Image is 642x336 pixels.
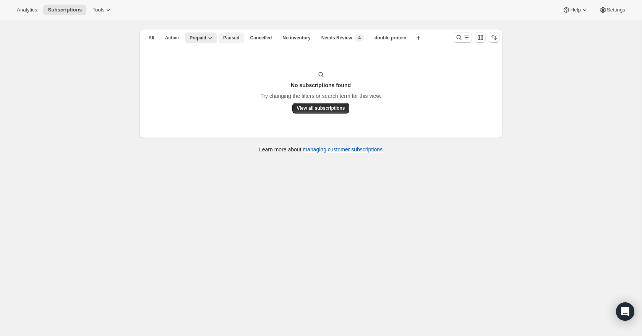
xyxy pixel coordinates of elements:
span: No inventory [282,35,310,41]
span: Cancelled [250,35,272,41]
button: Analytics [12,5,42,15]
span: Paused [223,35,240,41]
span: Settings [607,7,625,13]
span: Prepaid [190,35,206,41]
button: Search and filter results [454,32,472,43]
button: Settings [595,5,630,15]
span: Needs Review [321,35,352,41]
span: double protein [374,35,406,41]
button: Create new view [412,32,425,43]
button: Customize table column order and visibility [475,32,486,43]
button: Sort the results [489,32,499,43]
span: Analytics [17,7,37,13]
button: View all subscriptions [292,103,350,114]
span: Tools [92,7,104,13]
span: Subscriptions [48,7,82,13]
span: 4 [358,35,361,41]
button: Tools [88,5,117,15]
span: All [149,35,154,41]
button: Subscriptions [43,5,86,15]
span: Help [570,7,580,13]
p: Learn more about [259,146,383,153]
div: Open Intercom Messenger [616,302,634,321]
button: Help [558,5,593,15]
span: View all subscriptions [297,105,345,111]
h3: No subscriptions found [291,81,351,89]
a: managing customer subscriptions [303,146,383,153]
span: Active [165,35,179,41]
p: Try changing the filters or search term for this view. [260,92,381,100]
